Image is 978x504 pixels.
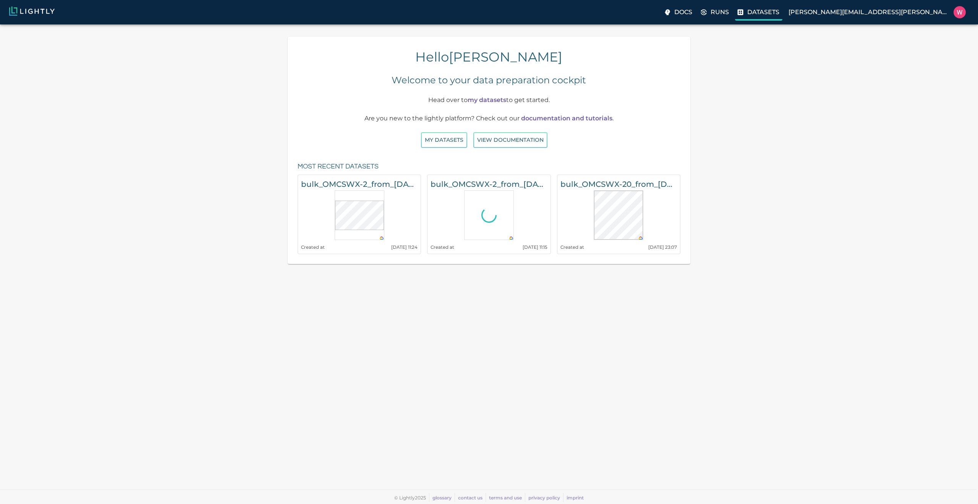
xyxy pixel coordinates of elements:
a: bulk_OMCSWX-2_from_[DATE]_to_2025-09-24_2025-09-28_18-04-58Created at[DATE] 11:15 [427,175,551,254]
p: Runs [711,8,729,17]
p: Head over to to get started. [327,96,651,105]
button: My Datasets [421,132,467,148]
a: privacy policy [528,495,560,501]
h5: Welcome to your data preparation cockpit [392,74,586,86]
label: [PERSON_NAME][EMAIL_ADDRESS][PERSON_NAME]William Maio [785,4,969,21]
p: Docs [674,8,692,17]
small: [DATE] 11:24 [391,245,418,250]
a: View documentation [473,136,547,143]
p: [PERSON_NAME][EMAIL_ADDRESS][PERSON_NAME] [789,8,950,17]
small: Created at [301,245,325,250]
span: © Lightly 2025 [394,495,426,501]
a: Datasets [735,5,782,19]
label: Runs [698,5,732,19]
button: View documentation [473,132,547,148]
a: bulk_OMCSWX-2_from_[DATE]_to_2025-09-24_2025-09-28_18-04-58-crops-bounding_boxCreated at[DATE] 11:24 [298,175,421,254]
p: Datasets [747,8,779,17]
a: my datasets [468,96,506,104]
a: My Datasets [421,136,467,143]
a: bulk_OMCSWX-20_from_[DATE]_to_2025-09-10_2025-09-15_05-41-59-crops-bounding_boxCreated at[DATE] 2... [557,175,680,254]
a: imprint [567,495,584,501]
a: terms and use [489,495,522,501]
small: Created at [431,245,454,250]
a: contact us [458,495,483,501]
h6: bulk_OMCSWX-2_from_[DATE]_to_2025-09-24_2025-09-28_18-04-58-crops-bounding_box [301,178,418,190]
small: [DATE] 11:15 [523,245,547,250]
label: Docs [662,5,695,19]
h6: bulk_OMCSWX-20_from_[DATE]_to_2025-09-10_2025-09-15_05-41-59-crops-bounding_box [560,178,677,190]
a: documentation and tutorials [521,115,612,122]
img: William Maio [954,6,966,18]
small: [DATE] 23:07 [648,245,677,250]
h4: Hello [PERSON_NAME] [294,49,684,65]
h6: Most recent datasets [298,161,379,173]
h6: bulk_OMCSWX-2_from_[DATE]_to_2025-09-24_2025-09-28_18-04-58 [431,178,547,190]
small: Created at [560,245,584,250]
label: Datasets [735,5,782,21]
img: Lightly [9,6,55,16]
p: Are you new to the lightly platform? Check out our . [327,114,651,123]
a: glossary [432,495,452,501]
